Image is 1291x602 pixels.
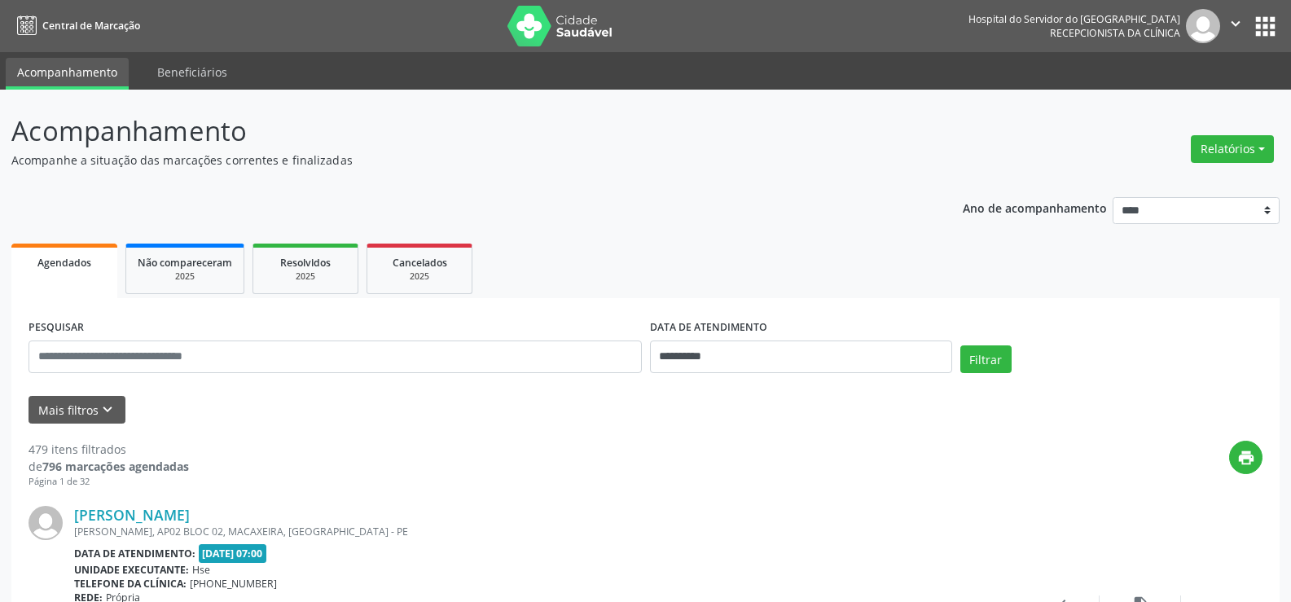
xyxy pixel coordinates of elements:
[29,458,189,475] div: de
[199,544,267,563] span: [DATE] 07:00
[963,197,1107,218] p: Ano de acompanhamento
[1251,12,1280,41] button: apps
[29,475,189,489] div: Página 1 de 32
[1237,449,1255,467] i: print
[1186,9,1220,43] img: img
[1227,15,1245,33] i: 
[968,12,1180,26] div: Hospital do Servidor do [GEOGRAPHIC_DATA]
[393,256,447,270] span: Cancelados
[42,459,189,474] strong: 796 marcações agendadas
[1220,9,1251,43] button: 
[29,315,84,341] label: PESQUISAR
[138,270,232,283] div: 2025
[74,525,1018,538] div: [PERSON_NAME], AP02 BLOC 02, MACAXEIRA, [GEOGRAPHIC_DATA] - PE
[190,577,277,591] span: [PHONE_NUMBER]
[379,270,460,283] div: 2025
[11,12,140,39] a: Central de Marcação
[29,396,125,424] button: Mais filtroskeyboard_arrow_down
[74,563,189,577] b: Unidade executante:
[265,270,346,283] div: 2025
[960,345,1012,373] button: Filtrar
[192,563,210,577] span: Hse
[99,401,116,419] i: keyboard_arrow_down
[29,506,63,540] img: img
[37,256,91,270] span: Agendados
[11,152,899,169] p: Acompanhe a situação das marcações correntes e finalizadas
[138,256,232,270] span: Não compareceram
[11,111,899,152] p: Acompanhamento
[29,441,189,458] div: 479 itens filtrados
[146,58,239,86] a: Beneficiários
[280,256,331,270] span: Resolvidos
[42,19,140,33] span: Central de Marcação
[650,315,767,341] label: DATA DE ATENDIMENTO
[74,547,195,560] b: Data de atendimento:
[74,506,190,524] a: [PERSON_NAME]
[1050,26,1180,40] span: Recepcionista da clínica
[6,58,129,90] a: Acompanhamento
[74,577,187,591] b: Telefone da clínica:
[1229,441,1262,474] button: print
[1191,135,1274,163] button: Relatórios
